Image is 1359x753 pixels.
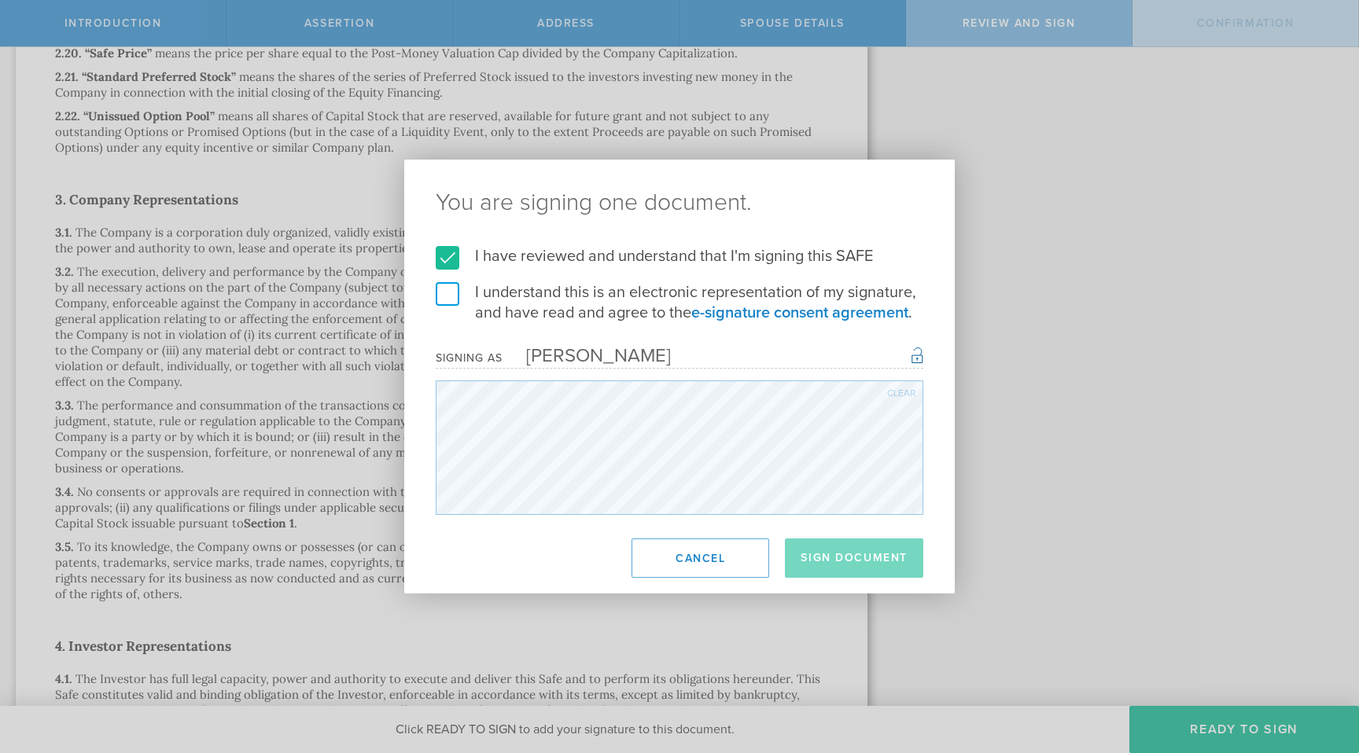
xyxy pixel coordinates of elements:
iframe: Chat Widget [1280,630,1359,706]
button: Sign Document [785,538,923,578]
label: I have reviewed and understand that I'm signing this SAFE [436,246,923,266]
ng-pluralize: You are signing one document. [436,191,923,215]
div: [PERSON_NAME] [503,344,671,367]
button: Cancel [632,538,769,578]
a: e-signature consent agreement [691,303,908,322]
div: Signing as [436,351,503,365]
label: I understand this is an electronic representation of my signature, and have read and agree to the . [436,282,923,323]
